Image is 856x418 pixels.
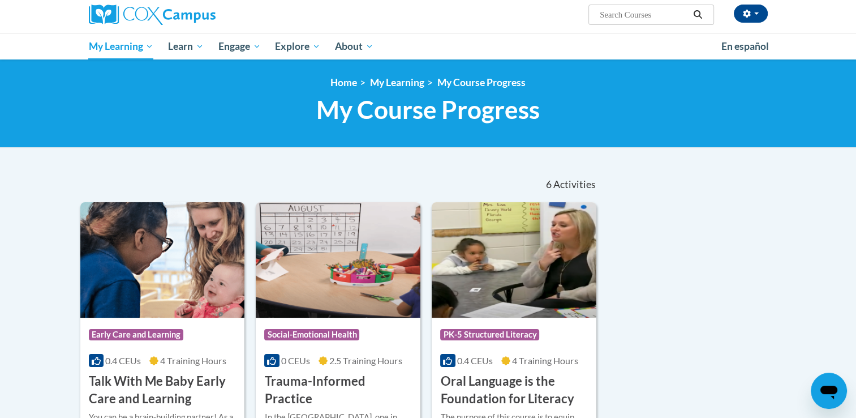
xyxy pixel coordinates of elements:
[330,76,357,88] a: Home
[218,40,261,53] span: Engage
[160,355,226,366] span: 4 Training Hours
[457,355,493,366] span: 0.4 CEUs
[329,355,402,366] span: 2.5 Training Hours
[440,329,539,340] span: PK-5 Structured Literacy
[370,76,424,88] a: My Learning
[264,373,412,408] h3: Trauma-Informed Practice
[268,33,328,59] a: Explore
[281,355,310,366] span: 0 CEUs
[80,202,245,318] img: Course Logo
[89,5,304,25] a: Cox Campus
[256,202,420,318] img: Course Logo
[689,8,706,22] button: Search
[161,33,211,59] a: Learn
[72,33,785,59] div: Main menu
[734,5,768,23] button: Account Settings
[432,202,596,318] img: Course Logo
[811,373,847,409] iframe: Button to launch messaging window
[275,40,320,53] span: Explore
[437,76,526,88] a: My Course Progress
[553,178,596,191] span: Activities
[714,35,776,58] a: En español
[211,33,268,59] a: Engage
[105,355,141,366] span: 0.4 CEUs
[440,373,588,408] h3: Oral Language is the Foundation for Literacy
[599,8,689,22] input: Search Courses
[89,5,216,25] img: Cox Campus
[721,40,769,52] span: En español
[335,40,373,53] span: About
[168,40,204,53] span: Learn
[264,329,359,340] span: Social-Emotional Health
[89,329,183,340] span: Early Care and Learning
[545,178,551,191] span: 6
[89,373,236,408] h3: Talk With Me Baby Early Care and Learning
[316,95,540,125] span: My Course Progress
[81,33,161,59] a: My Learning
[512,355,578,366] span: 4 Training Hours
[328,33,381,59] a: About
[88,40,153,53] span: My Learning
